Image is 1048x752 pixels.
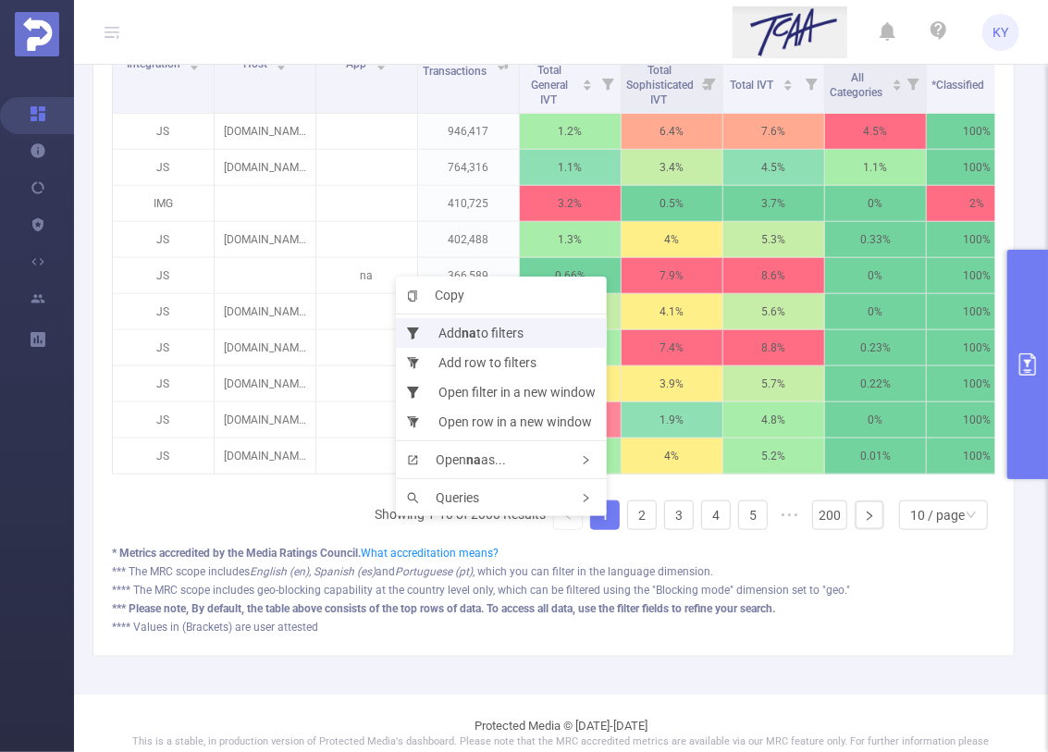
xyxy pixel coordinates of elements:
[622,258,722,293] p: 7.9%
[396,377,607,407] li: Open filter in a new window
[892,77,903,88] div: Sort
[723,294,824,329] p: 5.6%
[520,258,621,293] p: 0.66%
[723,114,824,149] p: 7.6%
[361,547,499,560] a: What accreditation means?
[723,438,824,474] p: 5.2%
[418,114,519,149] p: 946,417
[664,500,694,530] li: 3
[113,258,214,293] p: JS
[993,14,1009,51] span: KY
[583,77,593,82] i: icon: caret-up
[931,79,987,92] span: *Classified
[723,366,824,401] p: 5.7%
[927,222,1028,257] p: 100%
[581,455,591,465] i: icon: right
[697,54,722,113] i: Filter menu
[215,114,315,149] p: [DOMAIN_NAME]
[626,64,694,106] span: Total Sophisticated IVT
[812,500,847,530] li: 200
[396,407,607,437] li: Open row in a new window
[583,83,593,89] i: icon: caret-down
[215,330,315,365] p: [DOMAIN_NAME]
[622,186,722,221] p: 0.5%
[701,500,731,530] li: 4
[783,77,794,82] i: icon: caret-up
[622,150,722,185] p: 3.4%
[113,294,214,329] p: JS
[628,501,656,529] a: 2
[582,77,593,88] div: Sort
[15,12,59,56] img: Protected Media
[825,330,926,365] p: 0.23%
[855,500,884,530] li: Next Page
[993,77,1004,82] i: icon: caret-up
[825,114,926,149] p: 4.5%
[395,565,473,578] i: Portuguese (pt)
[798,54,824,113] i: Filter menu
[723,150,824,185] p: 4.5%
[892,83,902,89] i: icon: caret-down
[927,330,1028,365] p: 100%
[927,150,1028,185] p: 100%
[520,222,621,257] p: 1.3%
[396,318,607,348] li: Add to filters
[466,452,481,467] b: na
[407,290,427,302] i: icon: copy
[723,402,824,438] p: 4.8%
[418,186,519,221] p: 410,725
[112,600,995,617] div: *** Please note, By default, the table above consists of the top rows of data. To access all data...
[927,186,1028,221] p: 2%
[113,150,214,185] p: JS
[112,582,995,598] div: **** The MRC scope includes geo-blocking capability at the country level only, which can be filte...
[112,563,995,580] div: *** The MRC scope includes and , which you can filter in the language dimension.
[113,114,214,149] p: JS
[927,258,1028,293] p: 100%
[112,619,995,635] div: **** Values in (Brackets) are user attested
[622,222,722,257] p: 4%
[376,63,387,68] i: icon: caret-down
[993,83,1004,89] i: icon: caret-down
[723,222,824,257] p: 5.3%
[702,501,730,529] a: 4
[418,150,519,185] p: 764,316
[215,294,315,329] p: [DOMAIN_NAME]
[520,186,621,221] p: 3.2%
[407,492,428,504] i: icon: search
[622,294,722,329] p: 4.1%
[825,294,926,329] p: 0%
[825,258,926,293] p: 0%
[113,438,214,474] p: JS
[723,330,824,365] p: 8.8%
[376,55,387,67] div: Sort
[520,150,621,185] p: 1.1%
[215,150,315,185] p: [DOMAIN_NAME]
[927,114,1028,149] p: 100%
[775,500,805,530] li: Next 5 Pages
[825,150,926,185] p: 1.1%
[418,222,519,257] p: 402,488
[665,501,693,529] a: 3
[316,258,417,293] p: na
[927,294,1028,329] p: 100%
[927,402,1028,438] p: 100%
[993,77,1005,88] div: Sort
[520,114,621,149] p: 1.2%
[113,222,214,257] p: JS
[825,222,926,257] p: 0.33%
[215,438,315,474] p: [DOMAIN_NAME]
[627,500,657,530] li: 2
[189,55,200,67] div: Sort
[622,438,722,474] p: 4%
[783,83,794,89] i: icon: caret-down
[532,64,569,106] span: Total General IVT
[813,501,846,529] a: 200
[723,186,824,221] p: 3.7%
[783,77,794,88] div: Sort
[113,186,214,221] p: IMG
[825,438,926,474] p: 0.01%
[462,326,476,340] b: na
[825,366,926,401] p: 0.22%
[830,71,885,99] span: All Categories
[407,452,506,467] span: Open as...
